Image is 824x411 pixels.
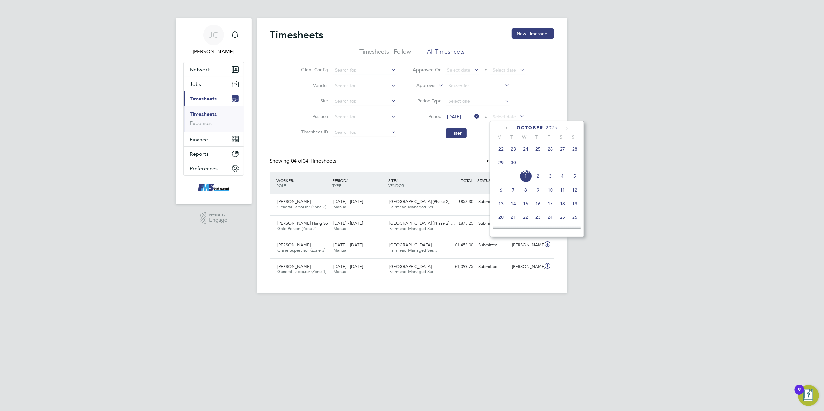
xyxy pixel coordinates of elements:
label: Period [412,113,442,119]
div: Submitted [476,240,510,250]
button: Open Resource Center, 9 new notifications [798,385,819,406]
h2: Timesheets [270,28,324,41]
span: 26 [544,143,556,155]
label: Approver [407,82,436,89]
span: 27 [556,143,569,155]
label: Client Config [299,67,328,73]
button: New Timesheet [512,28,554,39]
a: JC[PERSON_NAME] [183,25,244,56]
span: 11 [556,184,569,196]
div: Showing [270,158,338,164]
input: Search for... [333,128,396,137]
span: [GEOGRAPHIC_DATA] (Phase 2),… [389,220,455,226]
span: 8 [519,184,532,196]
span: 4 [556,170,569,182]
input: Select one [446,97,510,106]
span: Reports [190,151,209,157]
div: SITE [387,174,443,191]
span: S [555,134,567,140]
span: [DATE] - [DATE] [333,220,363,226]
label: Timesheet ID [299,129,328,135]
span: JC [209,31,218,39]
span: 13 [495,197,507,210]
input: Search for... [333,81,396,90]
span: 29 [495,156,507,169]
div: £1,099.75 [443,261,476,272]
button: Filter [446,128,467,138]
span: Fairmead Managed Ser… [389,226,437,231]
span: 22 [495,143,507,155]
span: 24 [544,211,556,223]
span: / [346,178,348,183]
a: Timesheets [190,111,217,117]
span: 25 [556,211,569,223]
span: 04 Timesheets [291,158,337,164]
span: [GEOGRAPHIC_DATA] [389,242,432,248]
button: Preferences [184,161,244,175]
span: T [530,134,542,140]
div: Submitted [476,218,510,229]
span: Select date [493,67,516,73]
span: Crane Supervisor (Zone 3) [278,248,326,253]
a: Powered byEngage [200,212,227,224]
span: [PERSON_NAME] Hang So [278,220,328,226]
span: 29 [519,225,532,237]
span: 20 [495,211,507,223]
span: 30 [507,156,519,169]
span: 25 [532,143,544,155]
span: Manual [333,204,347,210]
span: 12 [569,184,581,196]
span: 16 [532,197,544,210]
span: 22 [519,211,532,223]
span: [DATE] [447,114,461,120]
span: 24 [519,143,532,155]
span: Manual [333,248,347,253]
span: Select date [493,114,516,120]
span: / [293,178,294,183]
span: M [493,134,506,140]
span: 5 [569,170,581,182]
img: f-mead-logo-retina.png [197,182,231,193]
span: S [567,134,579,140]
div: [PERSON_NAME] [509,261,543,272]
span: General Labourer (Zone 2) [278,204,326,210]
span: Preferences [190,165,218,172]
label: Vendor [299,82,328,88]
span: To [481,66,489,74]
span: 23 [507,143,519,155]
span: [DATE] - [DATE] [333,242,363,248]
span: 28 [507,225,519,237]
button: Reports [184,147,244,161]
button: Finance [184,132,244,146]
span: Select date [447,67,470,73]
label: Site [299,98,328,104]
span: W [518,134,530,140]
span: 7 [507,184,519,196]
div: Status [487,158,541,167]
input: Search for... [446,81,510,90]
span: 14 [507,197,519,210]
span: 21 [507,211,519,223]
div: £1,452.00 [443,240,476,250]
span: / [396,178,397,183]
span: 19 [569,197,581,210]
span: VENDOR [388,183,404,188]
span: Joanne Conway [183,48,244,56]
label: Approved On [412,67,442,73]
span: Timesheets [190,96,217,102]
span: Engage [209,217,227,223]
a: Go to home page [183,182,244,193]
input: Search for... [333,97,396,106]
span: 6 [495,184,507,196]
span: Network [190,67,210,73]
span: 30 [532,225,544,237]
a: Expenses [190,120,212,126]
div: £875.25 [443,218,476,229]
span: To [481,112,489,121]
span: 9 [532,184,544,196]
button: Jobs [184,77,244,91]
div: 9 [798,390,801,398]
span: 23 [532,211,544,223]
span: ROLE [277,183,286,188]
input: Search for... [333,112,396,121]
